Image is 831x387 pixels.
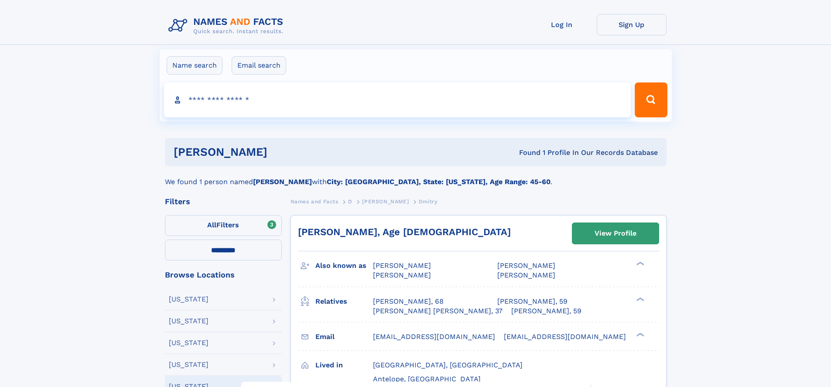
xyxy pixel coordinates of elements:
[373,271,431,279] span: [PERSON_NAME]
[169,339,209,346] div: [US_STATE]
[169,361,209,368] div: [US_STATE]
[291,196,339,207] a: Names and Facts
[373,261,431,270] span: [PERSON_NAME]
[504,332,626,341] span: [EMAIL_ADDRESS][DOMAIN_NAME]
[572,223,659,244] a: View Profile
[373,306,503,316] a: [PERSON_NAME] [PERSON_NAME], 37
[497,297,568,306] a: [PERSON_NAME], 59
[174,147,393,158] h1: [PERSON_NAME]
[164,82,631,117] input: search input
[165,271,282,279] div: Browse Locations
[207,221,216,229] span: All
[165,14,291,38] img: Logo Names and Facts
[497,271,555,279] span: [PERSON_NAME]
[253,178,312,186] b: [PERSON_NAME]
[362,196,409,207] a: [PERSON_NAME]
[419,199,438,205] span: Dmitry
[232,56,286,75] label: Email search
[634,261,645,267] div: ❯
[348,199,352,205] span: D
[169,318,209,325] div: [US_STATE]
[497,261,555,270] span: [PERSON_NAME]
[373,332,495,341] span: [EMAIL_ADDRESS][DOMAIN_NAME]
[315,258,373,273] h3: Also known as
[165,198,282,205] div: Filters
[165,215,282,236] label: Filters
[634,296,645,302] div: ❯
[373,375,481,383] span: Antelope, [GEOGRAPHIC_DATA]
[527,14,597,35] a: Log In
[393,148,658,158] div: Found 1 Profile In Our Records Database
[595,223,636,243] div: View Profile
[362,199,409,205] span: [PERSON_NAME]
[348,196,352,207] a: D
[373,361,523,369] span: [GEOGRAPHIC_DATA], [GEOGRAPHIC_DATA]
[315,358,373,373] h3: Lived in
[169,296,209,303] div: [US_STATE]
[634,332,645,337] div: ❯
[165,166,667,187] div: We found 1 person named with .
[167,56,222,75] label: Name search
[635,82,667,117] button: Search Button
[511,306,581,316] a: [PERSON_NAME], 59
[298,226,511,237] a: [PERSON_NAME], Age [DEMOGRAPHIC_DATA]
[315,294,373,309] h3: Relatives
[327,178,551,186] b: City: [GEOGRAPHIC_DATA], State: [US_STATE], Age Range: 45-60
[315,329,373,344] h3: Email
[373,297,444,306] a: [PERSON_NAME], 68
[597,14,667,35] a: Sign Up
